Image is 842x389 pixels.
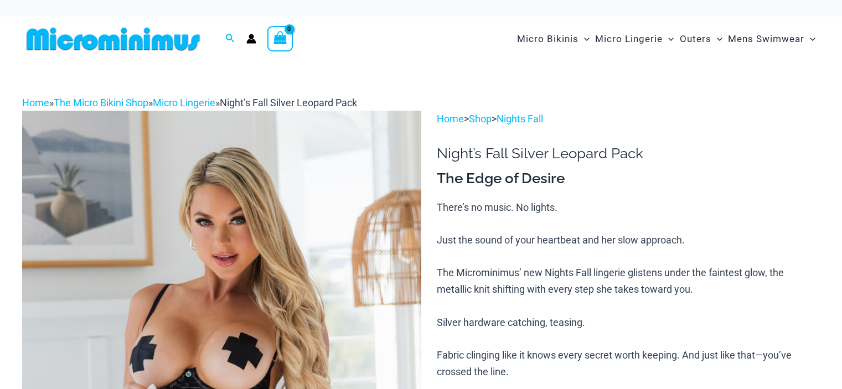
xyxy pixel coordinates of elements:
[267,26,293,51] a: View Shopping Cart, empty
[246,34,256,44] a: Account icon link
[497,113,543,125] a: Nights Fall
[804,25,815,53] span: Menu Toggle
[220,97,357,108] span: Night’s Fall Silver Leopard Pack
[728,25,804,53] span: Mens Swimwear
[517,25,578,53] span: Micro Bikinis
[437,111,820,127] p: > >
[22,97,357,108] span: » » »
[54,97,148,108] a: The Micro Bikini Shop
[153,97,215,108] a: Micro Lingerie
[578,25,590,53] span: Menu Toggle
[225,32,235,46] a: Search icon link
[592,22,676,56] a: Micro LingerieMenu ToggleMenu Toggle
[437,113,464,125] a: Home
[437,145,820,162] h1: Night’s Fall Silver Leopard Pack
[680,25,711,53] span: Outers
[595,25,663,53] span: Micro Lingerie
[469,113,492,125] a: Shop
[711,25,722,53] span: Menu Toggle
[437,169,820,188] h3: The Edge of Desire
[677,22,725,56] a: OutersMenu ToggleMenu Toggle
[725,22,818,56] a: Mens SwimwearMenu ToggleMenu Toggle
[514,22,592,56] a: Micro BikinisMenu ToggleMenu Toggle
[513,20,820,58] nav: Site Navigation
[663,25,674,53] span: Menu Toggle
[22,97,49,108] a: Home
[22,27,204,51] img: MM SHOP LOGO FLAT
